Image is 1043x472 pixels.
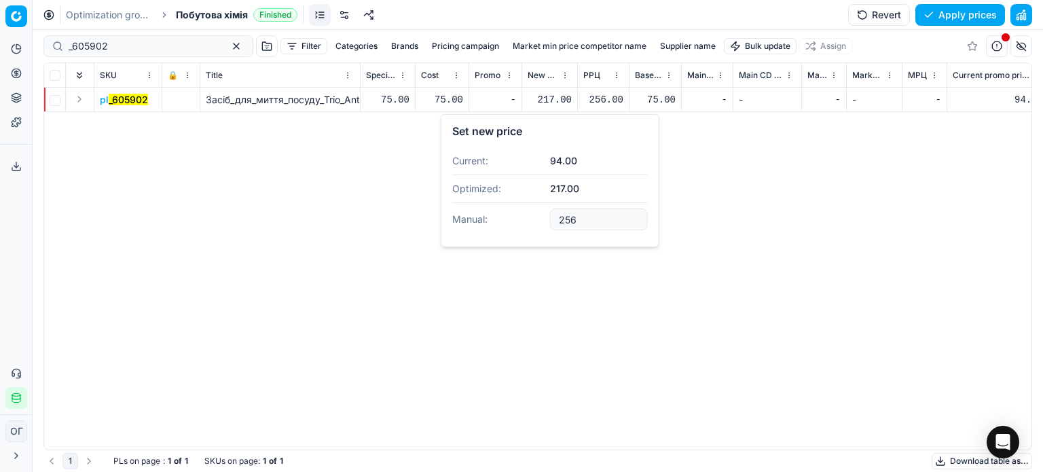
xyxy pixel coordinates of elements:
[452,202,550,236] dt: Manual:
[81,453,97,469] button: Go to next page
[176,8,297,22] span: Побутова хіміяFinished
[5,420,27,442] button: ОГ
[113,456,188,467] div: :
[6,421,26,441] span: ОГ
[475,93,516,107] div: -
[987,426,1019,458] div: Open Intercom Messenger
[655,38,721,54] button: Supplier name
[848,4,910,26] button: Revert
[635,93,676,107] div: 75.00
[100,93,148,107] button: pl_605902
[66,8,297,22] nav: breadcrumb
[421,93,463,107] div: 75.00
[113,456,160,467] span: PLs on page
[507,38,652,54] button: Market min price competitor name
[426,38,505,54] button: Pricing campaign
[739,93,796,107] div: -
[932,453,1032,469] button: Download table as...
[66,8,153,22] a: Optimization groups
[386,38,424,54] button: Brands
[528,93,572,107] div: 217.00
[62,453,78,469] button: 1
[253,8,297,22] span: Finished
[724,38,797,54] button: Bulk update
[550,182,579,196] button: 217.00
[168,456,171,467] strong: 1
[915,4,1005,26] button: Apply prices
[908,70,927,81] span: МРЦ
[583,70,600,81] span: РРЦ
[953,93,1043,107] div: 94.00
[206,94,477,105] span: Засіб_для_миття_посуду_Trio_Anti-bacterial_Лимон_400_мл
[452,175,550,202] dt: Optimized:
[908,93,941,107] div: -
[583,93,623,107] div: 256.00
[635,70,662,81] span: Base price
[206,70,223,81] span: Title
[263,456,266,467] strong: 1
[475,70,500,81] span: Promo
[852,70,883,81] span: Market min price competitor name
[71,91,88,107] button: Expand
[807,93,841,107] div: -
[421,70,439,81] span: Cost
[174,456,182,467] strong: of
[739,70,782,81] span: Main CD min price competitor name
[100,93,148,107] span: pl
[185,456,188,467] strong: 1
[71,67,88,84] button: Expand all
[280,38,327,54] button: Filter
[204,456,260,467] span: SKUs on page :
[550,154,577,168] button: 94.00
[528,70,558,81] span: New promo price
[168,70,178,81] span: 🔒
[100,70,117,81] span: SKU
[176,8,248,22] span: Побутова хімія
[452,147,550,175] dt: Current:
[280,456,283,467] strong: 1
[109,94,148,105] mark: _605902
[366,93,409,107] div: 75.00
[269,456,277,467] strong: of
[69,39,217,53] input: Search by SKU or title
[953,70,1029,81] span: Current promo price
[687,93,727,107] div: -
[330,38,383,54] button: Categories
[366,70,396,81] span: Specification Cost
[452,126,648,137] div: Set new price
[807,70,827,81] span: Market min price
[687,70,714,81] span: Main CD min price
[852,93,896,107] div: -
[799,38,852,54] button: Assign
[43,453,60,469] button: Go to previous page
[43,453,97,469] nav: pagination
